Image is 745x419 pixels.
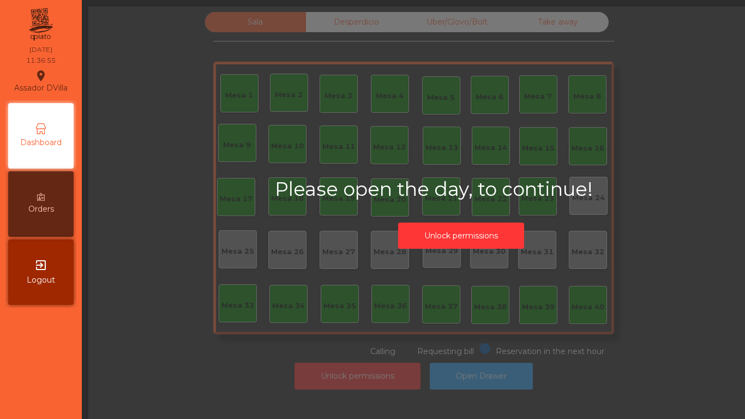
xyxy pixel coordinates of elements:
[34,69,47,82] i: location_on
[34,259,47,272] i: exit_to_app
[20,137,62,148] span: Dashboard
[26,56,56,65] div: 11:36:55
[275,178,647,201] h2: Please open the day, to continue!
[14,68,68,95] div: Assador DVilla
[29,45,52,55] div: [DATE]
[27,274,55,286] span: Logout
[398,223,524,249] button: Unlock permissions
[27,5,54,44] img: qpiato
[28,203,54,215] span: Orders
